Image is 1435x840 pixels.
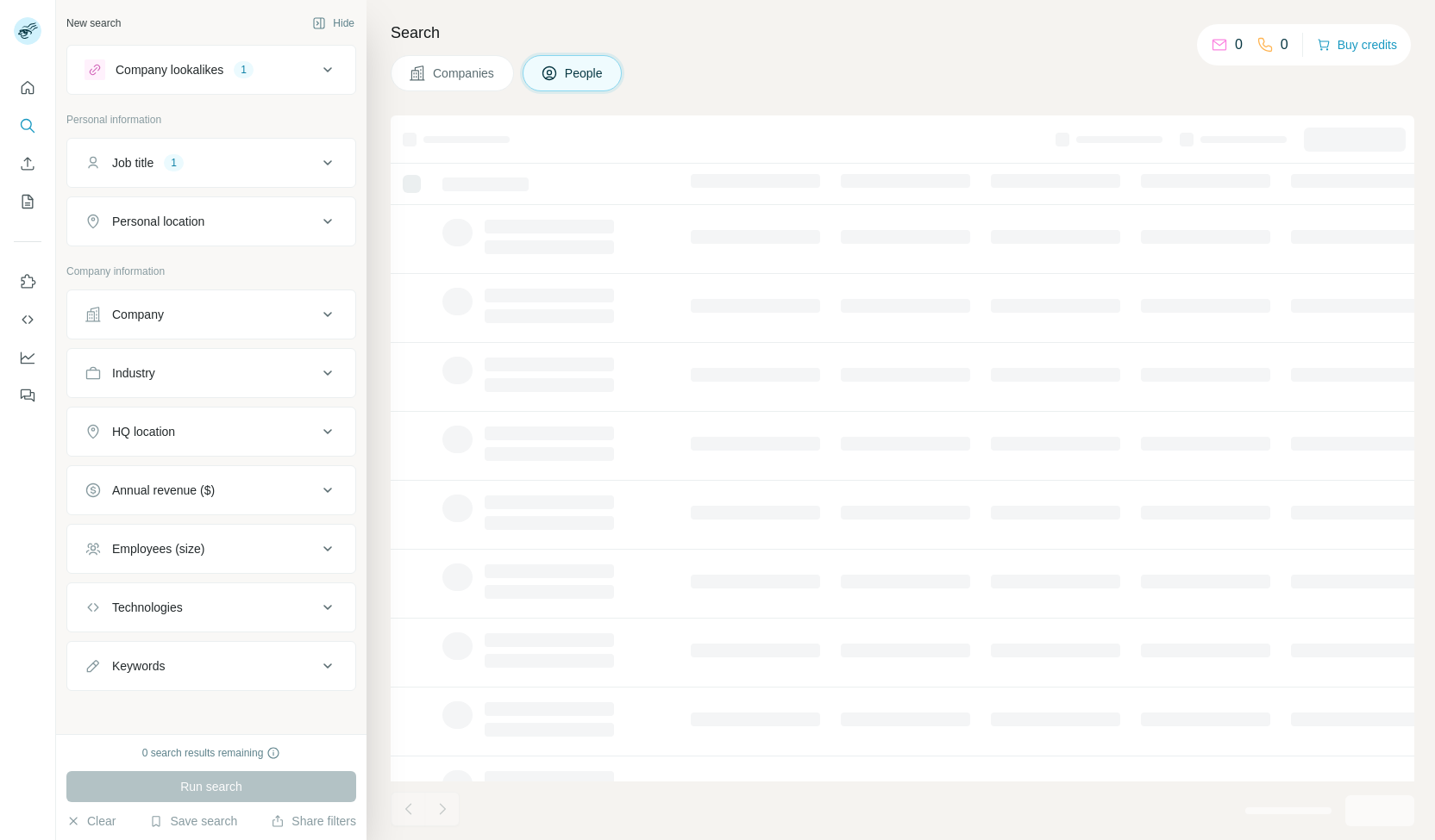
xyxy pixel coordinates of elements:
[67,352,355,394] button: Industry
[14,304,41,335] button: Use Surfe API
[14,72,41,103] button: Quick start
[66,812,116,830] button: Clear
[112,423,175,440] div: HQ location
[112,213,204,230] div: Personal location
[14,148,41,179] button: Enrich CSV
[1317,33,1397,57] button: Buy credits
[565,65,605,82] span: People
[67,470,355,511] button: Annual revenue ($)
[14,342,41,373] button: Dashboard
[1281,34,1288,55] p: 0
[67,201,355,242] button: Personal location
[112,657,165,675] div: Keywords
[14,380,41,411] button: Feedback
[67,294,355,335] button: Company
[149,812,237,830] button: Save search
[67,587,355,628] button: Technologies
[112,306,164,323] div: Company
[142,745,281,761] div: 0 search results remaining
[14,266,41,297] button: Use Surfe on LinkedIn
[67,411,355,452] button: HQ location
[66,112,356,128] p: Personal information
[116,61,223,78] div: Company lookalikes
[433,65,496,82] span: Companies
[271,812,356,830] button: Share filters
[14,110,41,141] button: Search
[67,645,355,687] button: Keywords
[67,49,355,90] button: Company lookalikes1
[391,21,1414,45] h4: Search
[300,10,367,36] button: Hide
[66,264,356,279] p: Company information
[67,142,355,184] button: Job title1
[112,482,215,499] div: Annual revenue ($)
[14,186,41,217] button: My lists
[112,154,154,171] div: Job title
[1235,34,1243,55] p: 0
[234,62,254,78] div: 1
[112,364,155,382] div: Industry
[164,155,184,171] div: 1
[67,528,355,569] button: Employees (size)
[112,540,204,557] div: Employees (size)
[66,16,121,31] div: New search
[112,599,183,616] div: Technologies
